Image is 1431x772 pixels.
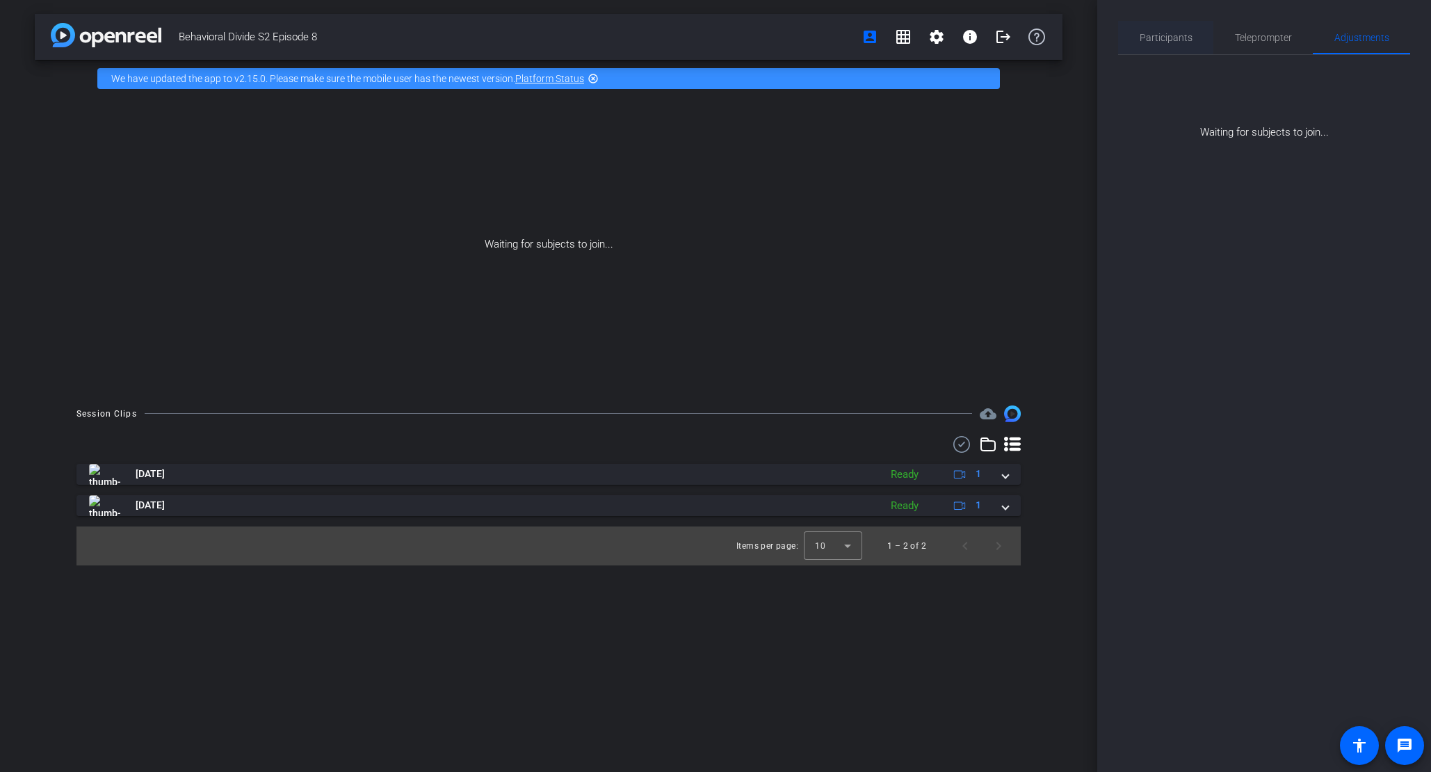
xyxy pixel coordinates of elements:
[1118,55,1410,140] div: Waiting for subjects to join...
[884,498,925,514] div: Ready
[136,498,165,513] span: [DATE]
[884,467,925,483] div: Ready
[995,29,1012,45] mat-icon: logout
[89,495,120,516] img: thumb-nail
[515,73,584,84] a: Platform Status
[980,405,996,422] mat-icon: cloud_upload
[1351,737,1368,754] mat-icon: accessibility
[97,68,1000,89] div: We have updated the app to v2.15.0. Please make sure the mobile user has the newest version.
[976,498,981,513] span: 1
[1334,33,1389,42] span: Adjustments
[928,29,945,45] mat-icon: settings
[1235,33,1292,42] span: Teleprompter
[136,467,165,481] span: [DATE]
[962,29,978,45] mat-icon: info
[736,539,798,553] div: Items per page:
[588,73,599,84] mat-icon: highlight_off
[948,529,982,563] button: Previous page
[89,464,120,485] img: thumb-nail
[35,97,1062,392] div: Waiting for subjects to join...
[976,467,981,481] span: 1
[76,495,1021,516] mat-expansion-panel-header: thumb-nail[DATE]Ready1
[1004,405,1021,422] img: Session clips
[76,407,137,421] div: Session Clips
[51,23,161,47] img: app-logo
[179,23,853,51] span: Behavioral Divide S2 Episode 8
[980,405,996,422] span: Destinations for your clips
[1396,737,1413,754] mat-icon: message
[862,29,878,45] mat-icon: account_box
[982,529,1015,563] button: Next page
[887,539,926,553] div: 1 – 2 of 2
[1140,33,1192,42] span: Participants
[895,29,912,45] mat-icon: grid_on
[76,464,1021,485] mat-expansion-panel-header: thumb-nail[DATE]Ready1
